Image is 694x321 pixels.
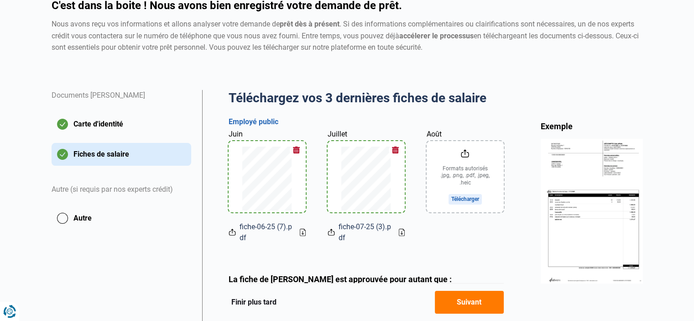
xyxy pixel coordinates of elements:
[399,229,405,236] a: Download
[52,173,191,207] div: Autre (si requis par nos experts crédit)
[435,291,504,314] button: Suivant
[240,221,292,243] span: fiche-06-25 (7).pdf
[52,113,191,136] button: Carte d'identité
[328,129,347,140] label: Juillet
[300,229,306,236] a: Download
[229,296,279,308] button: Finir plus tard
[541,139,643,283] img: income
[280,20,339,28] strong: prêt dès à présent
[229,129,243,140] label: Juin
[52,143,191,166] button: Fiches de salaire
[399,32,474,40] strong: accélerer le processus
[541,121,643,132] div: Exemple
[52,90,191,113] div: Documents [PERSON_NAME]
[339,221,391,243] span: fiche-07-25 (3).pdf
[229,274,504,284] div: La fiche de [PERSON_NAME] est approuvée pour autant que :
[52,207,191,230] button: Autre
[229,117,504,127] h3: Employé public
[427,129,442,140] label: Août
[52,18,643,53] div: Nous avons reçu vos informations et allons analyser votre demande de . Si des informations complé...
[229,90,504,106] h2: Téléchargez vos 3 dernières fiches de salaire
